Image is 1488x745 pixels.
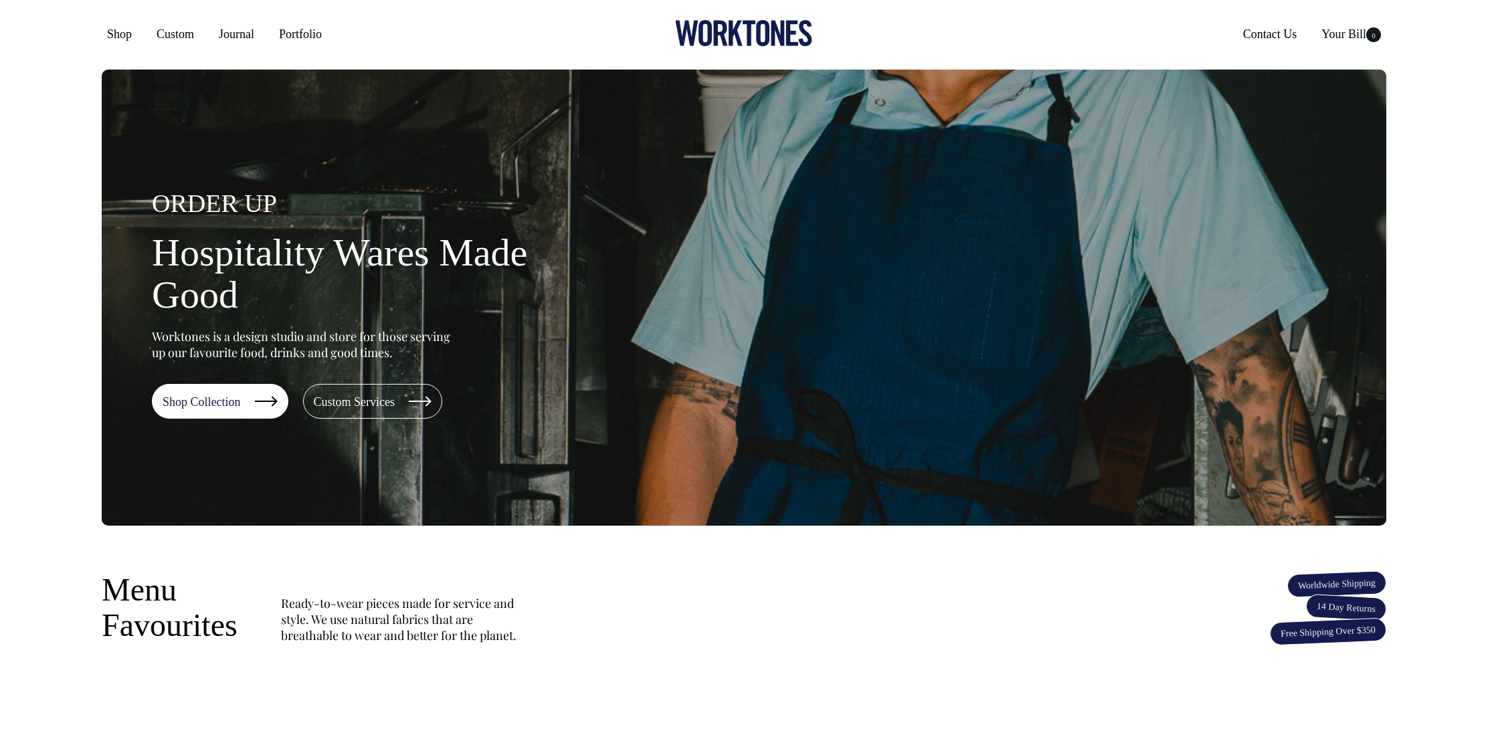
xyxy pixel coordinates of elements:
span: Worldwide Shipping [1287,570,1386,599]
a: Shop Collection [152,384,288,419]
h1: Hospitality Wares Made Good [152,231,580,317]
p: Worktones is a design studio and store for those serving up our favourite food, drinks and good t... [152,328,456,360]
a: Your Bill0 [1316,22,1386,46]
p: Ready-to-wear pieces made for service and style. We use natural fabrics that are breathable to we... [281,595,522,643]
a: Portfolio [274,22,327,46]
h4: ORDER UP [152,190,580,218]
a: Contact Us [1238,22,1303,46]
span: 0 [1366,27,1381,42]
a: Custom Services [303,384,443,419]
a: Journal [213,22,260,46]
a: Shop [102,22,137,46]
span: 14 Day Returns [1305,594,1387,621]
a: Custom [151,22,199,46]
h3: Menu Favourites [102,572,249,643]
span: Free Shipping Over $350 [1269,617,1386,646]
